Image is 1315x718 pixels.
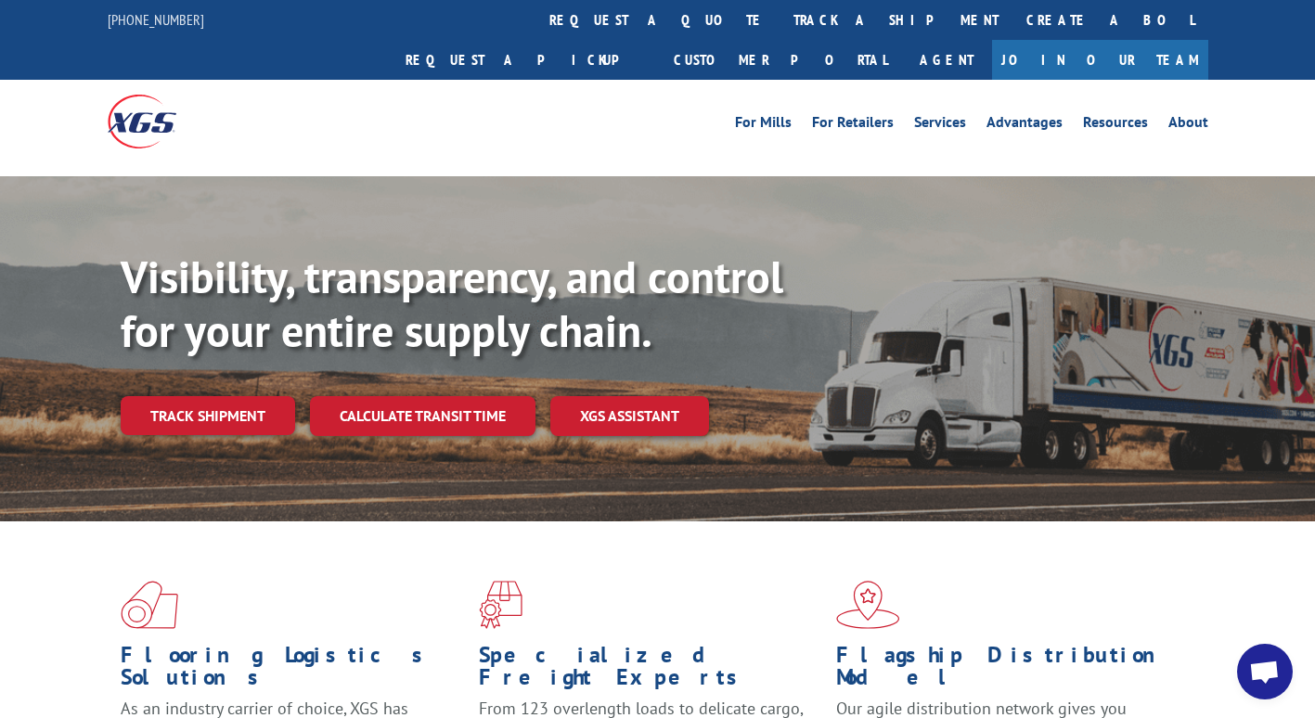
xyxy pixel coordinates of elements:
[1168,115,1208,135] a: About
[121,248,783,359] b: Visibility, transparency, and control for your entire supply chain.
[121,644,465,698] h1: Flooring Logistics Solutions
[1237,644,1293,699] div: Open chat
[479,581,522,629] img: xgs-icon-focused-on-flooring-red
[121,581,178,629] img: xgs-icon-total-supply-chain-intelligence-red
[914,115,966,135] a: Services
[812,115,894,135] a: For Retailers
[992,40,1208,80] a: Join Our Team
[735,115,792,135] a: For Mills
[1083,115,1148,135] a: Resources
[108,10,204,29] a: [PHONE_NUMBER]
[660,40,901,80] a: Customer Portal
[836,581,900,629] img: xgs-icon-flagship-distribution-model-red
[836,644,1180,698] h1: Flagship Distribution Model
[121,396,295,435] a: Track shipment
[479,644,823,698] h1: Specialized Freight Experts
[550,396,709,436] a: XGS ASSISTANT
[986,115,1063,135] a: Advantages
[392,40,660,80] a: Request a pickup
[901,40,992,80] a: Agent
[310,396,535,436] a: Calculate transit time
